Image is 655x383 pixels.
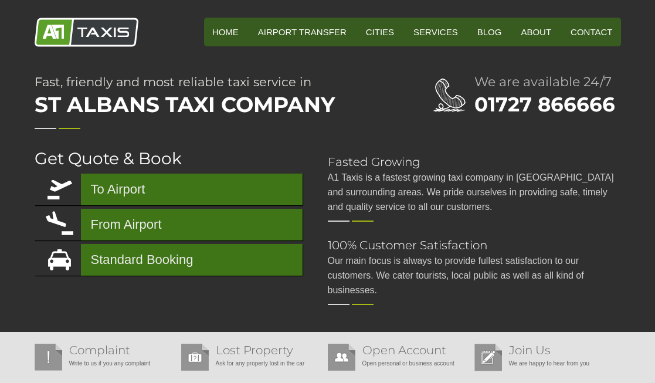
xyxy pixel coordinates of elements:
[250,18,355,46] a: Airport Transfer
[513,18,559,46] a: About
[204,18,247,46] a: HOME
[35,174,303,205] a: To Airport
[35,150,304,167] h2: Get Quote & Book
[405,18,466,46] a: Services
[35,18,138,47] img: A1 Taxis
[474,76,621,89] h2: We are available 24/7
[328,156,621,168] h2: Fasted Growing
[474,356,615,371] p: We are happy to hear from you
[328,356,469,371] p: Open personal or business account
[562,18,620,46] a: Contact
[474,92,615,117] a: 01727 866666
[35,88,386,121] span: St Albans Taxi Company
[35,209,303,240] a: From Airport
[35,76,386,121] h1: Fast, friendly and most reliable taxi service in
[509,343,551,357] a: Join Us
[35,356,175,371] p: Write to us if you any complaint
[474,344,502,371] img: Join Us
[328,170,621,214] p: A1 Taxis is a fastest growing taxi company in [GEOGRAPHIC_DATA] and surrounding areas. We pride o...
[328,344,355,371] img: Open Account
[35,244,303,276] a: Standard Booking
[328,253,621,297] p: Our main focus is always to provide fullest satisfaction to our customers. We cater tourists, loc...
[328,239,621,251] h2: 100% Customer Satisfaction
[469,18,510,46] a: Blog
[216,343,293,357] a: Lost Property
[181,356,322,371] p: Ask for any property lost in the car
[35,344,62,371] img: Complaint
[69,343,130,357] a: Complaint
[362,343,446,357] a: Open Account
[358,18,402,46] a: Cities
[181,344,209,371] img: Lost Property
